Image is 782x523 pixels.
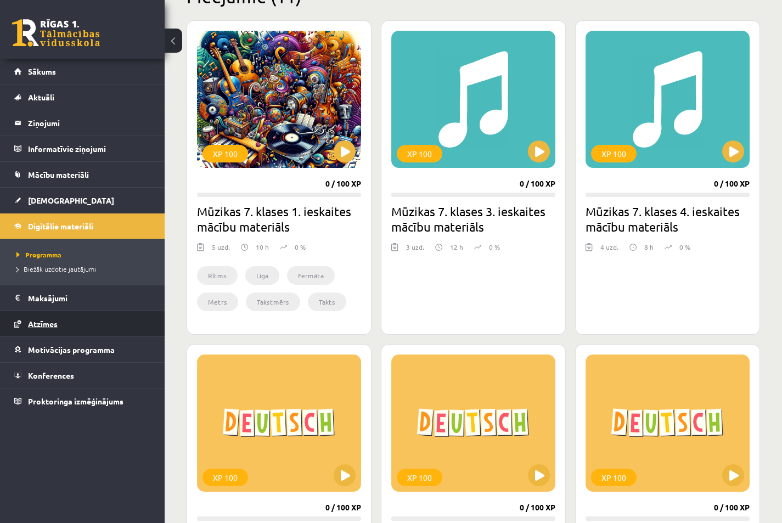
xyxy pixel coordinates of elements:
[28,195,114,205] span: [DEMOGRAPHIC_DATA]
[245,266,279,285] li: Līga
[591,469,637,486] div: XP 100
[450,242,463,252] p: 12 h
[14,136,151,161] a: Informatīvie ziņojumi
[586,204,750,234] h2: Mūzikas 7. klases 4. ieskaites mācību materiāls
[28,170,89,179] span: Mācību materiāli
[14,213,151,239] a: Digitālie materiāli
[14,389,151,414] a: Proktoringa izmēģinājums
[256,242,269,252] p: 10 h
[14,285,151,311] a: Maksājumi
[197,293,238,311] li: Metrs
[679,242,690,252] p: 0 %
[14,59,151,84] a: Sākums
[28,345,115,355] span: Motivācijas programma
[406,242,424,258] div: 3 uzd.
[397,469,442,486] div: XP 100
[16,250,154,260] a: Programma
[489,242,500,252] p: 0 %
[308,293,346,311] li: Takts
[397,145,442,162] div: XP 100
[16,264,154,274] a: Biežāk uzdotie jautājumi
[14,311,151,336] a: Atzīmes
[12,19,100,47] a: Rīgas 1. Tālmācības vidusskola
[295,242,306,252] p: 0 %
[28,221,93,231] span: Digitālie materiāli
[202,469,248,486] div: XP 100
[14,188,151,213] a: [DEMOGRAPHIC_DATA]
[644,242,654,252] p: 8 h
[28,370,74,380] span: Konferences
[28,396,123,406] span: Proktoringa izmēģinājums
[600,242,618,258] div: 4 uzd.
[28,136,151,161] legend: Informatīvie ziņojumi
[16,250,61,259] span: Programma
[28,66,56,76] span: Sākums
[14,85,151,110] a: Aktuāli
[14,162,151,187] a: Mācību materiāli
[14,363,151,388] a: Konferences
[28,110,151,136] legend: Ziņojumi
[28,92,54,102] span: Aktuāli
[246,293,300,311] li: Takstmērs
[14,110,151,136] a: Ziņojumi
[197,266,238,285] li: Ritms
[28,285,151,311] legend: Maksājumi
[287,266,335,285] li: Fermāta
[197,204,361,234] h2: Mūzikas 7. klases 1. ieskaites mācību materiāls
[591,145,637,162] div: XP 100
[202,145,248,162] div: XP 100
[14,337,151,362] a: Motivācijas programma
[391,204,555,234] h2: Mūzikas 7. klases 3. ieskaites mācību materiāls
[212,242,230,258] div: 5 uzd.
[16,265,96,273] span: Biežāk uzdotie jautājumi
[28,319,58,329] span: Atzīmes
